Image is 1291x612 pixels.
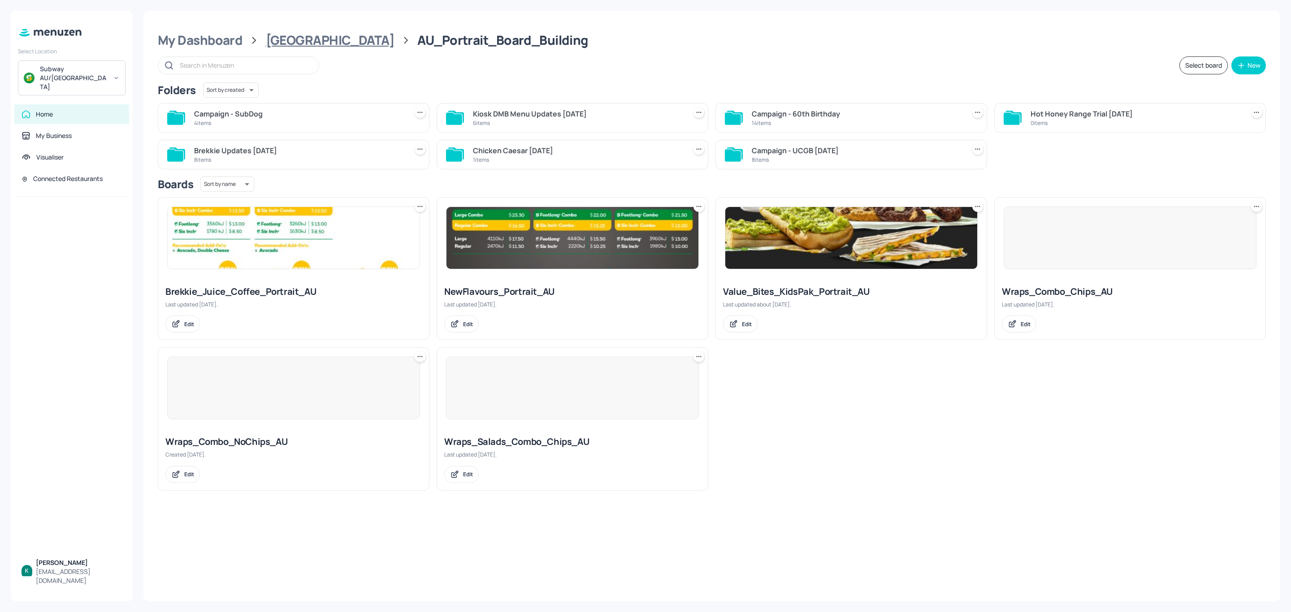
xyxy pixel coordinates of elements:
[36,110,53,119] div: Home
[24,73,35,83] img: avatar
[18,47,126,55] div: Select Location
[165,451,422,458] div: Created [DATE].
[200,175,254,193] div: Sort by name
[36,567,122,585] div: [EMAIL_ADDRESS][DOMAIN_NAME]
[417,32,588,48] div: AU_Portrait_Board_Building
[444,285,701,298] div: NewFlavours_Portrait_AU
[194,119,404,127] div: 4 items
[165,285,422,298] div: Brekkie_Juice_Coffee_Portrait_AU
[203,81,259,99] div: Sort by created
[1231,56,1266,74] button: New
[1031,108,1240,119] div: Hot Honey Range Trial [DATE]
[444,301,701,308] div: Last updated [DATE].
[194,156,404,164] div: 8 items
[463,320,473,328] div: Edit
[473,119,683,127] div: 6 items
[723,301,979,308] div: Last updated about [DATE].
[36,558,122,567] div: [PERSON_NAME]
[33,174,103,183] div: Connected Restaurants
[752,108,962,119] div: Campaign - 60th Birthday
[158,177,193,191] div: Boards
[752,145,962,156] div: Campaign - UCGB [DATE]
[752,156,962,164] div: 8 items
[446,207,698,269] img: 2025-04-22-1745359331168lmhxmwprwa8.jpeg
[194,145,404,156] div: Brekkie Updates [DATE]
[184,320,194,328] div: Edit
[1021,320,1031,328] div: Edit
[463,470,473,478] div: Edit
[723,285,979,298] div: Value_Bites_KidsPak_Portrait_AU
[444,435,701,448] div: Wraps_Salads_Combo_Chips_AU
[40,65,108,91] div: Subway AU/[GEOGRAPHIC_DATA]
[158,32,243,48] div: My Dashboard
[1248,62,1261,69] div: New
[184,470,194,478] div: Edit
[165,435,422,448] div: Wraps_Combo_NoChips_AU
[1002,301,1258,308] div: Last updated [DATE].
[165,301,422,308] div: Last updated [DATE].
[194,108,404,119] div: Campaign - SubDog
[266,32,394,48] div: [GEOGRAPHIC_DATA]
[22,565,32,576] img: ACg8ocKBIlbXoTTzaZ8RZ_0B6YnoiWvEjOPx6MQW7xFGuDwnGH3hbQ=s96-c
[752,119,962,127] div: 14 items
[473,145,683,156] div: Chicken Caesar [DATE]
[473,108,683,119] div: Kiosk DMB Menu Updates [DATE]
[158,83,196,97] div: Folders
[1002,285,1258,298] div: Wraps_Combo_Chips_AU
[36,131,72,140] div: My Business
[473,156,683,164] div: 1 items
[168,207,420,269] img: 2025-05-28-17484759274773wfl3qo90jf.jpeg
[36,153,64,162] div: Visualiser
[725,207,977,269] img: 2025-08-15-1755229831722uwo3zd56jia.jpeg
[180,59,310,72] input: Search in Menuzen
[1031,119,1240,127] div: 0 items
[1179,56,1228,74] button: Select board
[742,320,752,328] div: Edit
[444,451,701,458] div: Last updated [DATE].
